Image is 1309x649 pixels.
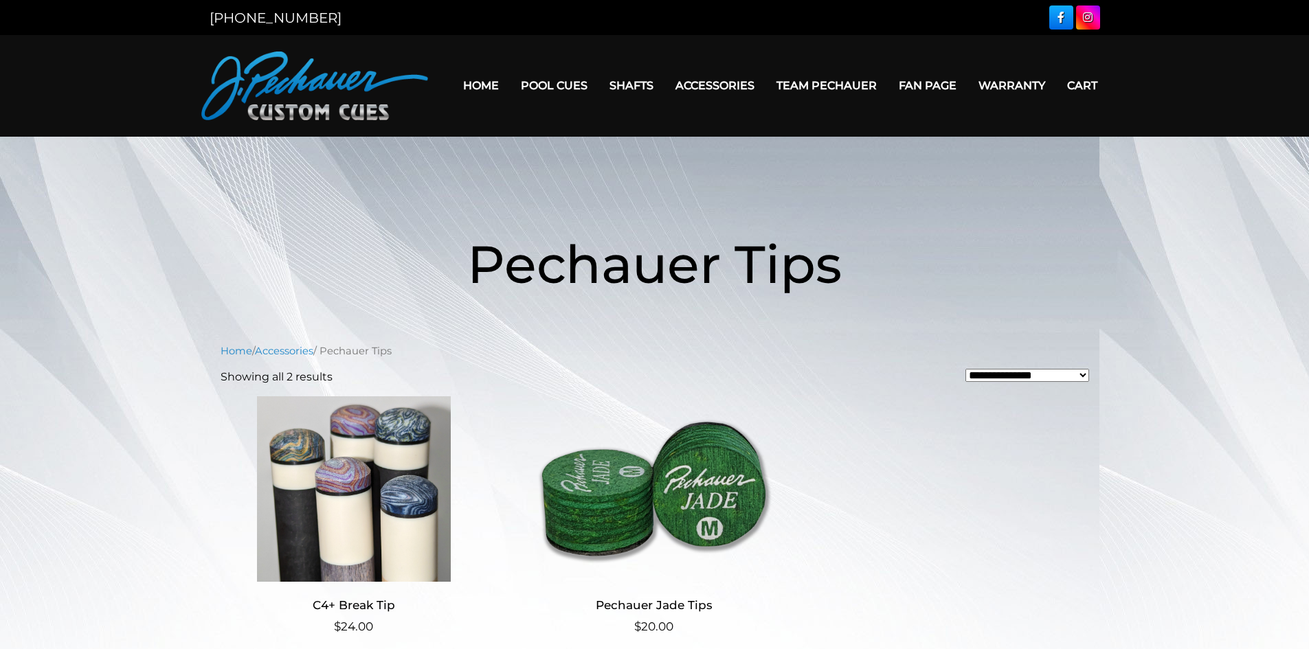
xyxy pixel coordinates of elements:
[520,593,787,618] h2: Pechauer Jade Tips
[201,52,428,120] img: Pechauer Custom Cues
[967,68,1056,103] a: Warranty
[221,343,1089,358] nav: Breadcrumb
[221,593,488,618] h2: C4+ Break Tip
[334,619,341,633] span: $
[634,619,673,633] bdi: 20.00
[221,396,488,582] img: C4+ Break Tip
[598,68,664,103] a: Shafts
[210,10,342,26] a: [PHONE_NUMBER]
[221,345,252,357] a: Home
[467,232,842,296] span: Pechauer Tips
[1056,68,1108,103] a: Cart
[765,68,888,103] a: Team Pechauer
[664,68,765,103] a: Accessories
[221,396,488,636] a: C4+ Break Tip $24.00
[634,619,641,633] span: $
[510,68,598,103] a: Pool Cues
[221,369,333,385] p: Showing all 2 results
[452,68,510,103] a: Home
[334,619,373,633] bdi: 24.00
[520,396,787,636] a: Pechauer Jade Tips $20.00
[888,68,967,103] a: Fan Page
[255,345,313,357] a: Accessories
[520,396,787,582] img: Pechauer Jade Tips
[965,369,1089,382] select: Shop order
